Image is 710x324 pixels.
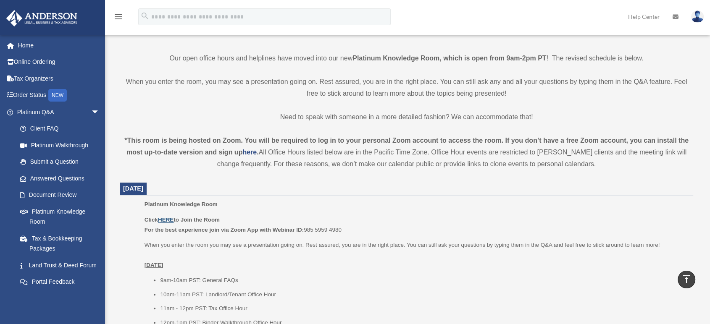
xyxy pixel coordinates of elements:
a: Land Trust & Deed Forum [12,257,112,274]
a: Order StatusNEW [6,87,112,104]
i: menu [113,12,124,22]
p: 985 5959 4980 [145,215,687,235]
a: Platinum Knowledge Room [12,203,108,230]
strong: . [257,149,258,156]
img: Anderson Advisors Platinum Portal [4,10,80,26]
a: Tax & Bookkeeping Packages [12,230,112,257]
a: menu [113,15,124,22]
a: vertical_align_top [678,271,695,288]
p: Need to speak with someone in a more detailed fashion? We can accommodate that! [120,111,693,123]
p: Our open office hours and helplines have moved into our new ! The revised schedule is below. [120,52,693,64]
div: All Office Hours listed below are in the Pacific Time Zone. Office Hour events are restricted to ... [120,135,693,170]
a: Platinum Q&Aarrow_drop_down [6,104,112,120]
span: Platinum Knowledge Room [145,201,218,207]
strong: *This room is being hosted on Zoom. You will be required to log in to your personal Zoom account ... [124,137,689,156]
a: Document Review [12,187,112,204]
a: Client FAQ [12,120,112,137]
b: Click to Join the Room [145,217,220,223]
img: User Pic [691,10,704,23]
strong: Platinum Knowledge Room, which is open from 9am-2pm PT [352,55,546,62]
span: [DATE] [123,185,143,192]
a: Submit a Question [12,154,112,170]
a: Platinum Walkthrough [12,137,112,154]
a: Portal Feedback [12,274,112,290]
a: here [242,149,257,156]
span: arrow_drop_down [91,104,108,121]
a: Tax Organizers [6,70,112,87]
span: arrow_drop_down [91,290,108,307]
a: Digital Productsarrow_drop_down [6,290,112,307]
i: vertical_align_top [681,274,692,284]
li: 11am - 12pm PST: Tax Office Hour [160,303,687,314]
a: HERE [158,217,174,223]
a: Answered Questions [12,170,112,187]
div: NEW [48,89,67,102]
p: When you enter the room, you may see a presentation going on. Rest assured, you are in the right ... [120,76,693,99]
li: 10am-11am PST: Landlord/Tenant Office Hour [160,290,687,300]
i: search [140,11,150,21]
a: Online Ordering [6,54,112,71]
a: Home [6,37,112,54]
b: For the best experience join via Zoom App with Webinar ID: [145,227,304,233]
p: When you enter the room you may see a presentation going on. Rest assured, you are in the right p... [145,240,687,270]
u: [DATE] [145,262,163,268]
li: 9am-10am PST: General FAQs [160,275,687,285]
